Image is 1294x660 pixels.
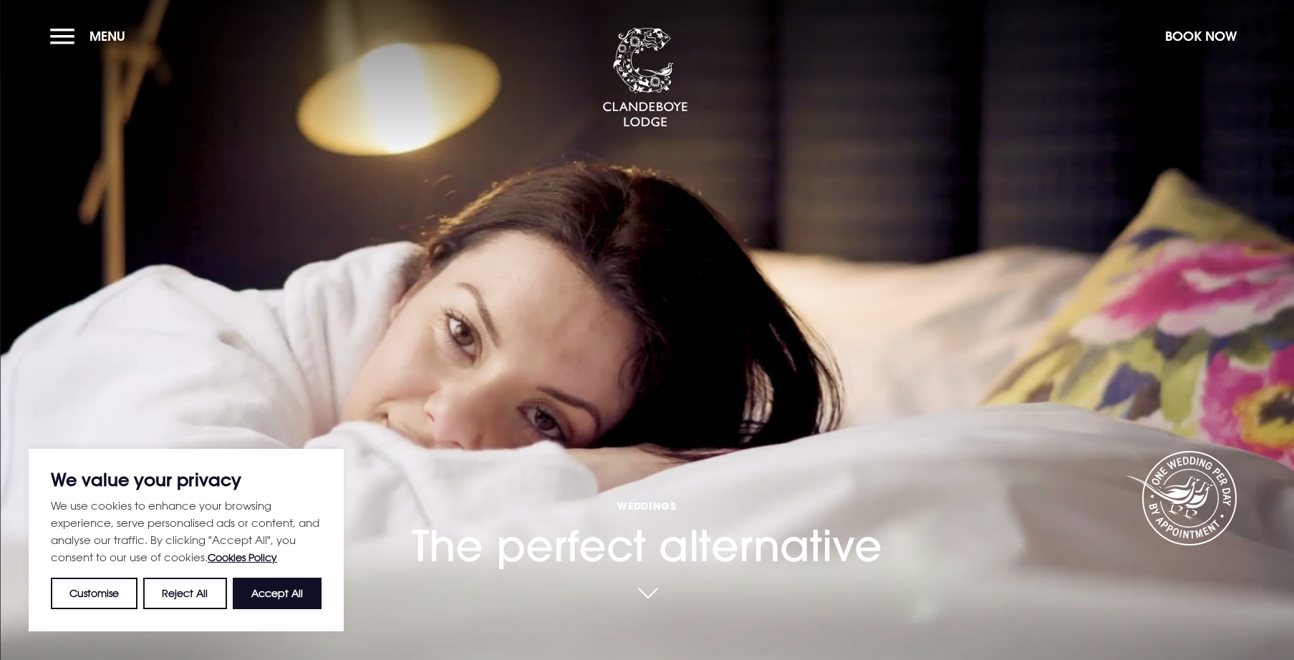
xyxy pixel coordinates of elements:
button: Accept All [233,578,322,609]
button: Customise [51,578,137,609]
span: Menu [90,28,125,44]
p: We use cookies to enhance your browsing experience, serve personalised ads or content, and analys... [51,497,322,566]
img: Clandeboye Lodge [602,28,688,128]
div: We value your privacy [29,449,344,631]
p: We value your privacy [51,471,322,488]
button: Menu [50,21,132,52]
h1: The perfect alternative [412,417,882,571]
button: Book Now [1158,21,1244,52]
button: Reject All [143,578,226,609]
a: Cookies Policy [208,551,277,563]
span: Weddings [412,499,882,513]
